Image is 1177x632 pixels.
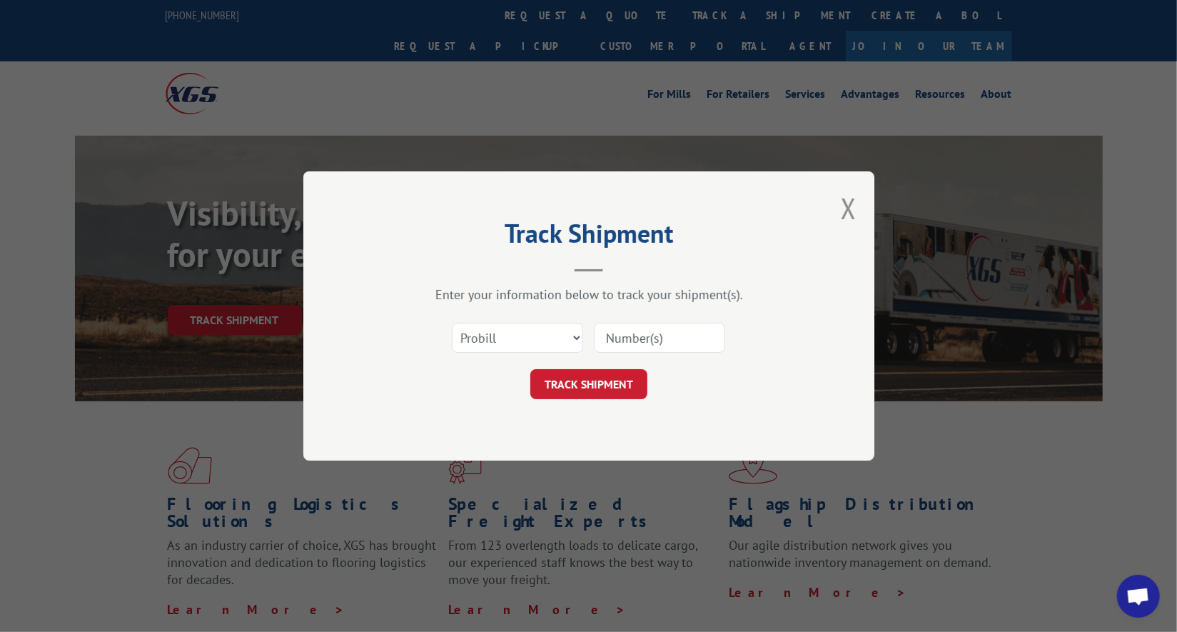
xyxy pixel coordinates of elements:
div: Enter your information below to track your shipment(s). [375,286,803,303]
input: Number(s) [594,323,725,353]
a: Open chat [1117,575,1160,618]
button: TRACK SHIPMENT [530,369,647,399]
button: Close modal [841,189,857,227]
h2: Track Shipment [375,224,803,251]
